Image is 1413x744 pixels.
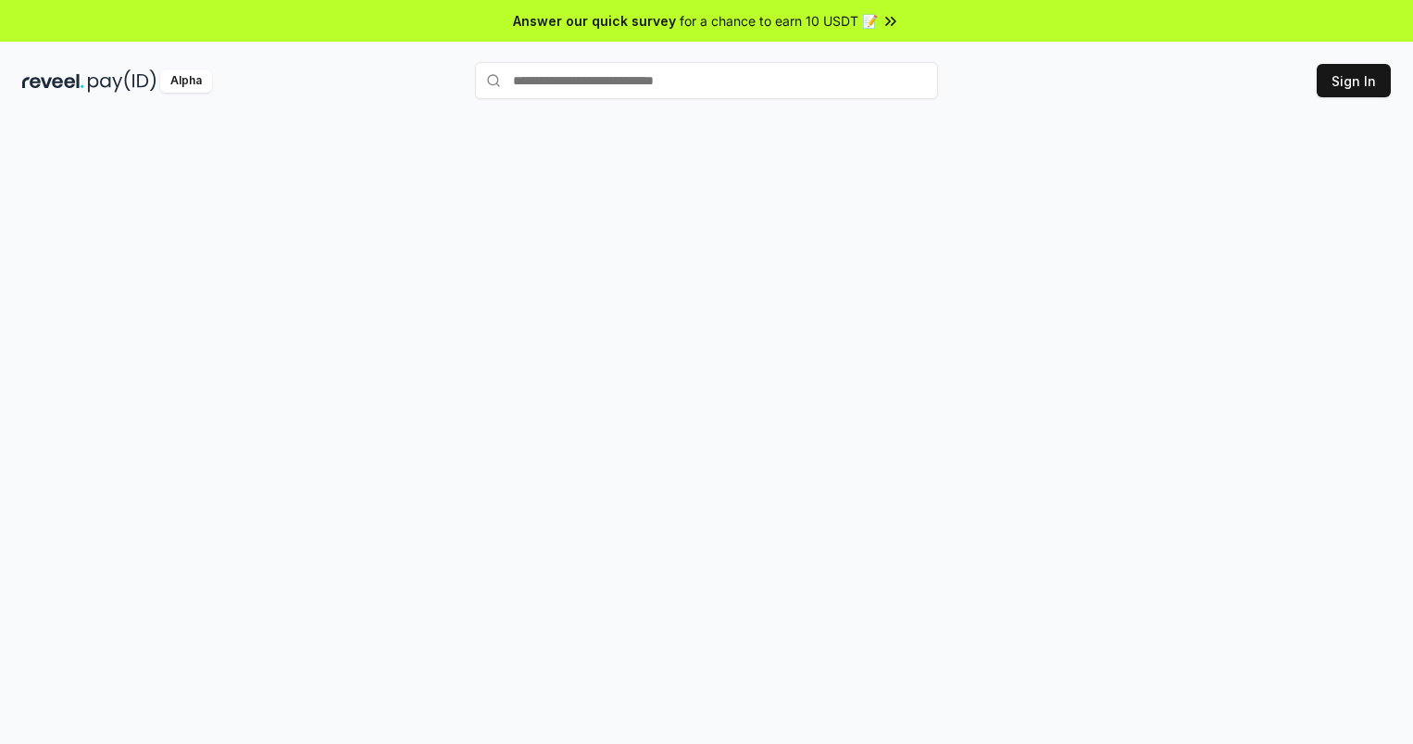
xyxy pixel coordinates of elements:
button: Sign In [1317,64,1391,97]
span: for a chance to earn 10 USDT 📝 [680,11,878,31]
div: Alpha [160,69,212,93]
span: Answer our quick survey [513,11,676,31]
img: pay_id [88,69,156,93]
img: reveel_dark [22,69,84,93]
